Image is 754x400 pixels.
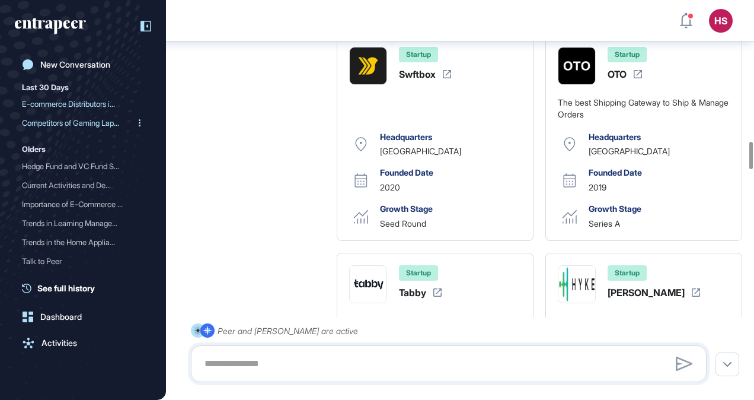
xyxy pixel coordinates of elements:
[350,275,386,293] img: Tabby-logo
[22,176,144,195] div: Current Activities and Developments at Sandvik
[41,338,77,348] div: Activities
[608,47,647,62] div: Startup
[22,214,135,233] div: Trends in Learning Manage...
[558,315,714,327] div: Building the business landscape of [DATE]
[380,147,461,156] div: [GEOGRAPHIC_DATA]
[22,176,135,195] div: Current Activities and De...
[608,69,627,79] div: OTO
[15,54,151,75] a: New Conversation
[589,168,642,177] div: Founded Date
[22,233,144,252] div: Trends in the Home Appliance Market in the GCC Region
[349,315,425,327] div: Pace your payments
[22,195,135,214] div: Importance of E-Commerce ...
[22,113,144,132] div: Competitors of Gaming Laptops in GCC
[22,271,144,290] div: Details of Accelerator Programs in UAE
[589,132,641,142] div: Headquarters
[608,288,685,297] div: [PERSON_NAME]
[22,195,144,214] div: Importance of E-Commerce in Saudi Arabia
[22,94,144,113] div: E-commerce Distributors in UAE, Saudi Arabia, Qatar, Kuwait, Oman, and Bahrain
[22,142,46,156] div: Olders
[608,265,647,281] div: Startup
[40,60,110,69] div: New Conversation
[558,97,730,120] div: The best Shipping Gateway to Ship & Manage Orders
[22,271,135,290] div: Details of Accelerator Pr...
[589,219,620,228] div: Series A
[399,69,436,79] div: Swftbox
[589,147,670,156] div: [GEOGRAPHIC_DATA]
[22,157,144,176] div: Hedge Fund and VC Fund Setup: Regulatory, Licensing, and Jurisdictional Considerations for Hedef ...
[399,288,426,297] div: Tabby
[22,252,144,271] div: Talk to Peer
[218,323,358,338] div: Peer and [PERSON_NAME] are active
[589,204,641,214] div: Growth Stage
[399,47,438,62] div: Startup
[380,219,426,228] div: Seed Round
[380,168,433,177] div: Founded Date
[399,265,438,281] div: Startup
[380,132,432,142] div: Headquarters
[380,204,433,214] div: Growth Stage
[22,157,135,176] div: Hedge Fund and VC Fund Se...
[15,332,151,354] a: Activities
[558,266,595,303] img: Hyke-logo
[15,306,151,328] a: Dashboard
[350,47,386,84] img: Swftbox-logo
[40,312,82,322] div: Dashboard
[22,233,135,252] div: Trends in the Home Applia...
[22,214,144,233] div: Trends in Learning Management Platforms in the GCC Market
[37,282,95,294] span: See full history
[15,18,86,34] div: entrapeer-logo
[22,252,135,271] div: Talk to Peer
[22,282,151,294] a: See full history
[22,94,135,113] div: E-commerce Distributors i...
[558,47,595,84] img: OTO-logo
[380,183,400,192] div: 2020
[709,9,733,33] button: HS
[589,183,606,192] div: 2019
[22,113,135,132] div: Competitors of Gaming Lap...
[22,80,69,94] div: Last 30 Days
